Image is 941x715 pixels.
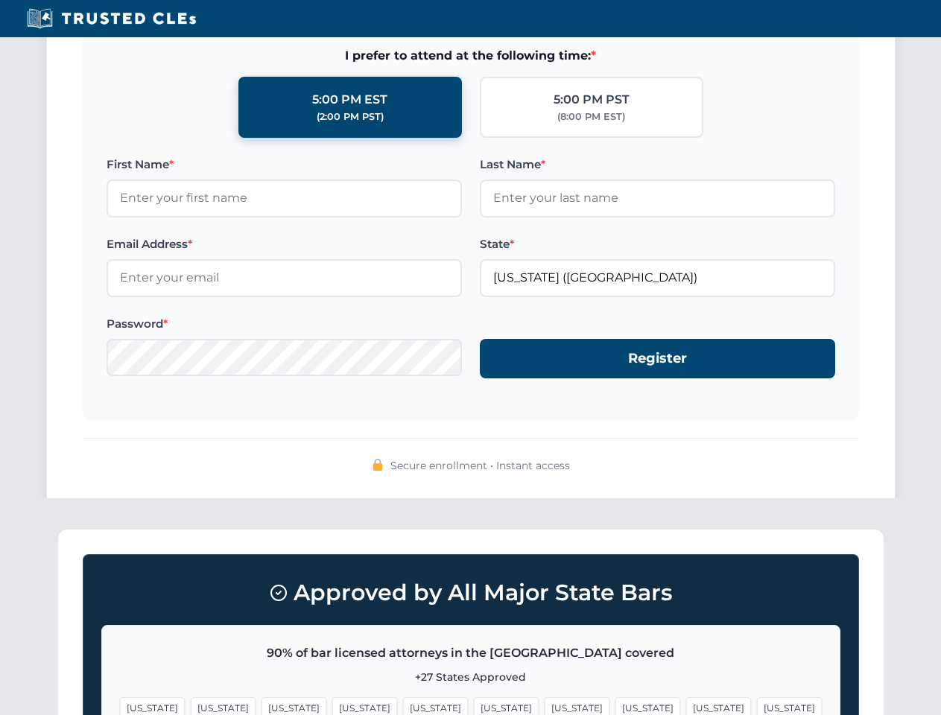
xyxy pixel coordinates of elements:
[107,179,462,217] input: Enter your first name
[317,109,384,124] div: (2:00 PM PST)
[107,235,462,253] label: Email Address
[22,7,200,30] img: Trusted CLEs
[120,669,822,685] p: +27 States Approved
[107,46,835,66] span: I prefer to attend at the following time:
[107,259,462,296] input: Enter your email
[390,457,570,474] span: Secure enrollment • Instant access
[107,156,462,174] label: First Name
[312,90,387,109] div: 5:00 PM EST
[120,643,822,663] p: 90% of bar licensed attorneys in the [GEOGRAPHIC_DATA] covered
[480,235,835,253] label: State
[480,179,835,217] input: Enter your last name
[101,573,840,613] h3: Approved by All Major State Bars
[372,459,384,471] img: 🔒
[554,90,630,109] div: 5:00 PM PST
[480,259,835,296] input: Florida (FL)
[107,315,462,333] label: Password
[557,109,625,124] div: (8:00 PM EST)
[480,156,835,174] label: Last Name
[480,339,835,378] button: Register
